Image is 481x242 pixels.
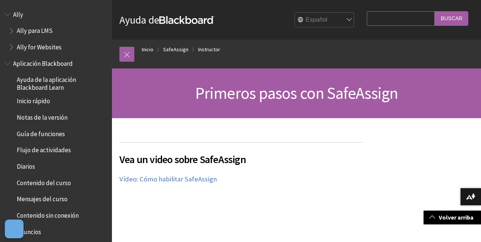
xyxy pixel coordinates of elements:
a: Vídeo: Cómo habilitar SafeAssign [119,175,217,184]
span: Mensajes del curso [17,193,68,203]
span: Diarios [17,160,35,170]
strong: Blackboard [159,16,215,24]
span: Aplicación Blackboard [13,57,73,67]
span: Anuncios [17,226,41,236]
span: Contenido sin conexión [17,209,79,219]
select: Site Language Selector [295,13,354,28]
span: Contenido del curso [17,177,71,187]
span: Primeros pasos con SafeAssign [195,83,398,103]
span: Ally for Websites [17,41,62,51]
a: Instructor [198,45,220,54]
span: Ally para LMS [17,25,53,35]
a: Inicio [142,45,153,54]
span: Ally [13,8,23,18]
span: Flujo de actividades [17,144,71,154]
span: Guía de funciones [17,128,65,138]
a: Volver arriba [424,211,481,224]
a: Ayuda deBlackboard [119,13,215,27]
h2: Vea un video sobre SafeAssign [119,142,363,167]
span: Ayuda de la aplicación Blackboard Learn [17,74,107,91]
a: SafeAssign [163,45,188,54]
button: Abrir preferencias [5,220,24,238]
span: Notas de la versión [17,111,68,121]
nav: Book outline for Anthology Ally Help [4,8,107,53]
input: Buscar [435,11,468,26]
span: Inicio rápido [17,95,50,105]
